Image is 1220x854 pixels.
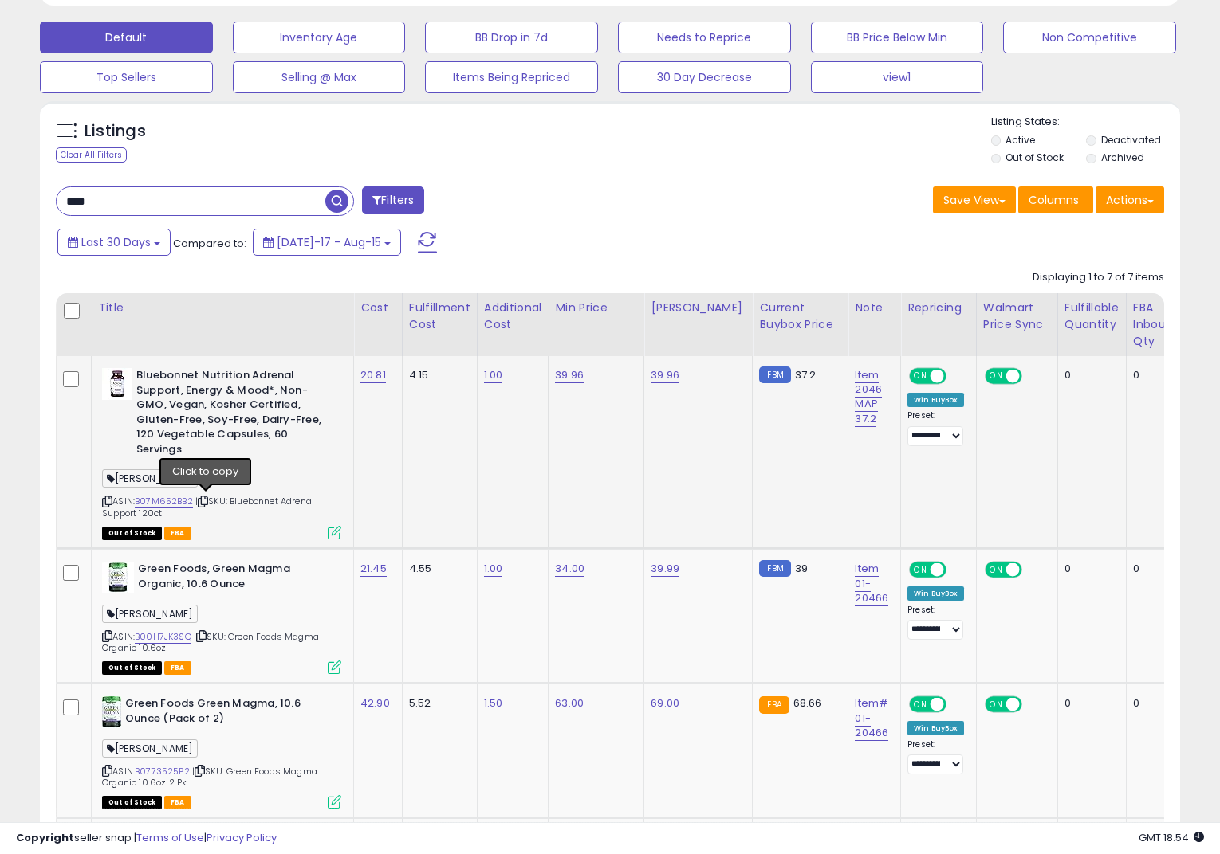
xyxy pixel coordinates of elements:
a: Item 01-20466 [855,561,888,605]
div: ASIN: [102,696,341,807]
b: Bluebonnet Nutrition Adrenal Support, Energy & Mood*, Non-GMO, Vegan, Kosher Certified, Gluten-Fr... [136,368,330,460]
a: 69.00 [651,695,679,711]
div: 0 [1133,562,1175,576]
div: Note [855,300,894,316]
span: OFF [944,698,970,711]
span: FBA [164,661,191,675]
div: Win BuyBox [907,721,964,735]
div: 4.15 [409,368,465,382]
div: 4.55 [409,562,465,576]
img: 41heLEz6rOL._SL40_.jpg [102,368,132,400]
div: ASIN: [102,368,341,538]
div: ASIN: [102,562,341,672]
div: 0 [1065,368,1114,382]
img: 41Xyyyt-vxL._SL40_.jpg [102,696,121,728]
div: Preset: [907,739,964,775]
span: 68.66 [793,695,822,711]
span: ON [986,563,1006,577]
a: B00H7JK3SQ [135,630,191,644]
div: Cost [360,300,396,316]
a: 39.99 [651,561,679,577]
a: 1.00 [484,367,503,383]
a: Privacy Policy [207,830,277,845]
a: 1.50 [484,695,503,711]
span: | SKU: Green Foods Magma Organic 10.6oz [102,630,319,654]
div: Preset: [907,410,964,446]
a: 39.96 [651,367,679,383]
small: FBA [759,696,789,714]
div: 0 [1065,562,1114,576]
span: | SKU: Bluebonnet Adrenal Support 120ct [102,495,314,519]
span: 39 [795,561,808,576]
a: B07M652BB2 [135,495,193,508]
div: Win BuyBox [907,586,964,601]
span: All listings that are currently out of stock and unavailable for purchase on Amazon [102,527,162,540]
div: Preset: [907,605,964,640]
div: 0 [1065,696,1114,711]
span: [PERSON_NAME] [102,739,198,758]
span: OFF [1019,698,1045,711]
div: 0 [1133,368,1175,382]
small: FBM [759,366,790,383]
div: Repricing [907,300,970,316]
a: 21.45 [360,561,387,577]
div: Walmart Price Sync [983,300,1051,333]
span: All listings that are currently out of stock and unavailable for purchase on Amazon [102,796,162,809]
div: seller snap | | [16,831,277,846]
span: OFF [944,370,970,383]
div: Additional Cost [484,300,542,333]
a: 20.81 [360,367,386,383]
a: 42.90 [360,695,390,711]
img: 41jYf8RsyhL._SL40_.jpg [102,562,134,593]
div: Win BuyBox [907,393,964,407]
small: FBM [759,560,790,577]
a: Item 2046 MAP 37.2 [855,367,882,427]
span: | SKU: Green Foods Magma Organic 10.6oz 2 Pk [102,765,317,789]
span: OFF [1019,370,1045,383]
span: [PERSON_NAME] [102,605,198,623]
div: FBA inbound Qty [1133,300,1181,350]
span: 2025-09-15 18:54 GMT [1139,830,1204,845]
span: ON [911,370,931,383]
div: [PERSON_NAME] [651,300,746,316]
a: Terms of Use [136,830,204,845]
span: OFF [1019,563,1045,577]
strong: Copyright [16,830,74,845]
span: ON [986,698,1006,711]
a: 63.00 [555,695,584,711]
span: FBA [164,796,191,809]
a: Item# 01-20466 [855,695,888,740]
span: ON [911,563,931,577]
span: 37.2 [795,367,817,382]
span: All listings that are currently out of stock and unavailable for purchase on Amazon [102,661,162,675]
div: Current Buybox Price [759,300,841,333]
div: Title [98,300,347,316]
div: Min Price [555,300,637,316]
a: 34.00 [555,561,584,577]
div: Fulfillment Cost [409,300,470,333]
span: ON [911,698,931,711]
a: 39.96 [555,367,584,383]
b: Green Foods, Green Magma Organic, 10.6 Ounce [138,562,332,595]
div: Fulfillable Quantity [1065,300,1120,333]
a: B0773525P2 [135,765,190,778]
a: 1.00 [484,561,503,577]
span: OFF [944,563,970,577]
div: 0 [1133,696,1175,711]
div: 5.52 [409,696,465,711]
span: [PERSON_NAME] [102,469,198,488]
span: FBA [164,527,191,540]
b: Green Foods Green Magma, 10.6 Ounce (Pack of 2) [125,696,319,730]
span: ON [986,370,1006,383]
